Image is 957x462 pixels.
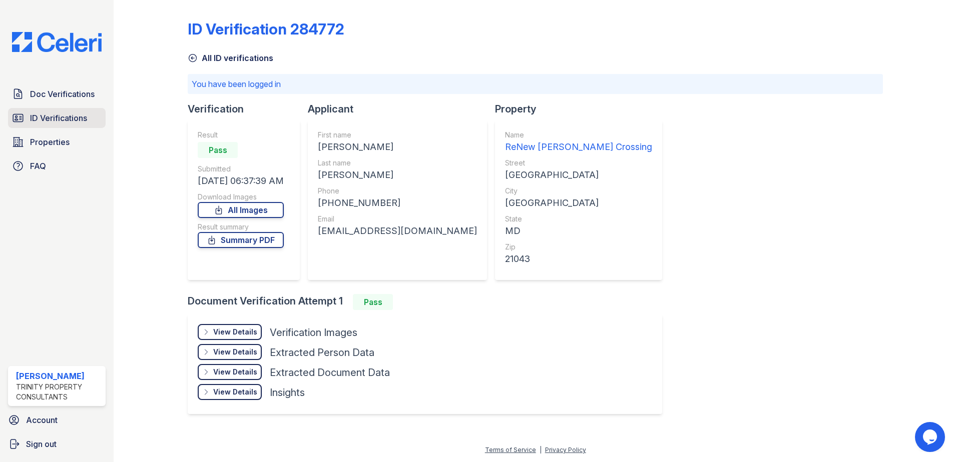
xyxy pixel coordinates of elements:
[198,222,284,232] div: Result summary
[353,294,393,310] div: Pass
[198,232,284,248] a: Summary PDF
[188,102,308,116] div: Verification
[8,108,106,128] a: ID Verifications
[213,367,257,377] div: View Details
[505,242,652,252] div: Zip
[8,84,106,104] a: Doc Verifications
[318,140,477,154] div: [PERSON_NAME]
[495,102,670,116] div: Property
[318,196,477,210] div: [PHONE_NUMBER]
[188,294,670,310] div: Document Verification Attempt 1
[188,20,344,38] div: ID Verification 284772
[505,252,652,266] div: 21043
[16,382,102,402] div: Trinity Property Consultants
[540,446,542,453] div: |
[318,158,477,168] div: Last name
[505,186,652,196] div: City
[198,192,284,202] div: Download Images
[505,140,652,154] div: ReNew [PERSON_NAME] Crossing
[545,446,586,453] a: Privacy Policy
[318,224,477,238] div: [EMAIL_ADDRESS][DOMAIN_NAME]
[26,414,58,426] span: Account
[198,130,284,140] div: Result
[915,422,947,452] iframe: chat widget
[4,434,110,454] a: Sign out
[26,438,57,450] span: Sign out
[198,202,284,218] a: All Images
[198,142,238,158] div: Pass
[4,410,110,430] a: Account
[30,112,87,124] span: ID Verifications
[188,52,273,64] a: All ID verifications
[213,327,257,337] div: View Details
[213,347,257,357] div: View Details
[198,174,284,188] div: [DATE] 06:37:39 AM
[485,446,536,453] a: Terms of Service
[270,385,305,399] div: Insights
[30,160,46,172] span: FAQ
[318,186,477,196] div: Phone
[308,102,495,116] div: Applicant
[30,88,95,100] span: Doc Verifications
[270,345,374,359] div: Extracted Person Data
[8,156,106,176] a: FAQ
[505,158,652,168] div: Street
[192,78,879,90] p: You have been logged in
[318,168,477,182] div: [PERSON_NAME]
[505,168,652,182] div: [GEOGRAPHIC_DATA]
[4,32,110,52] img: CE_Logo_Blue-a8612792a0a2168367f1c8372b55b34899dd931a85d93a1a3d3e32e68fde9ad4.png
[8,132,106,152] a: Properties
[213,387,257,397] div: View Details
[505,196,652,210] div: [GEOGRAPHIC_DATA]
[505,214,652,224] div: State
[505,130,652,140] div: Name
[270,365,390,379] div: Extracted Document Data
[318,214,477,224] div: Email
[30,136,70,148] span: Properties
[318,130,477,140] div: First name
[16,370,102,382] div: [PERSON_NAME]
[270,325,357,339] div: Verification Images
[198,164,284,174] div: Submitted
[505,224,652,238] div: MD
[505,130,652,154] a: Name ReNew [PERSON_NAME] Crossing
